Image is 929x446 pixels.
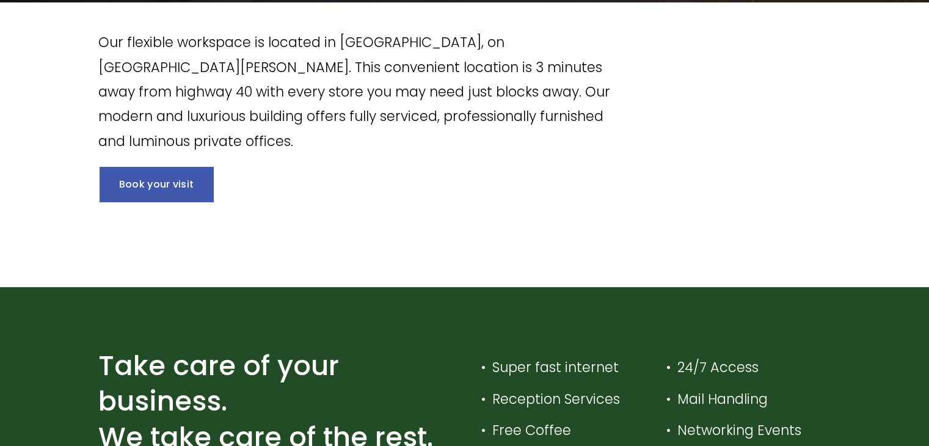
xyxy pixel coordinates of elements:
p: Mail Handling [677,387,831,411]
p: Our flexible workspace is located in [GEOGRAPHIC_DATA], on [GEOGRAPHIC_DATA][PERSON_NAME]. This c... [98,30,616,153]
p: Reception Services [492,387,646,411]
p: Networking Events [677,418,831,442]
a: Book your visit [100,167,214,202]
p: Free Coffee [492,418,646,442]
p: 24/7 Access [677,355,831,379]
p: Super fast internet [492,355,646,379]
